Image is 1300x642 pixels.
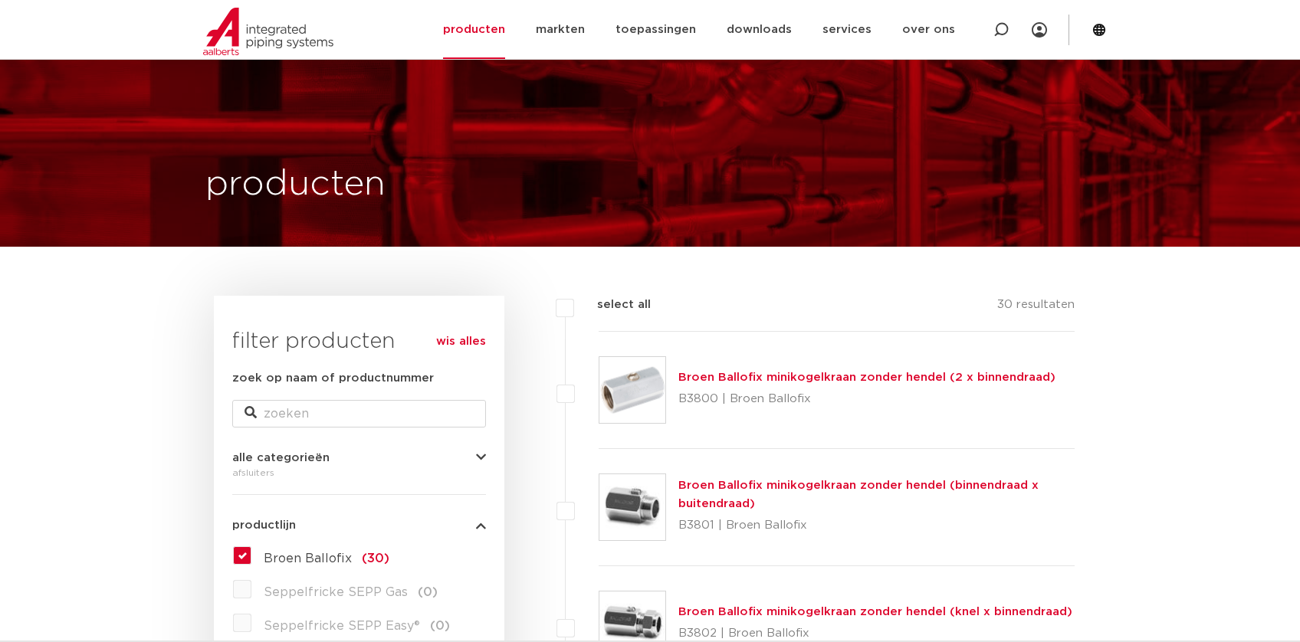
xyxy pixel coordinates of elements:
[678,606,1072,617] a: Broen Ballofix minikogelkraan zonder hendel (knel x binnendraad)
[430,620,450,632] span: (0)
[678,513,1075,538] p: B3801 | Broen Ballofix
[232,400,486,427] input: zoeken
[205,160,386,209] h1: producten
[232,452,330,463] span: alle categorieën
[232,463,486,482] div: afsluiters
[264,586,408,598] span: Seppelfricke SEPP Gas
[232,452,486,463] button: alle categorieën
[678,387,1055,411] p: B3800 | Broen Ballofix
[436,332,486,351] a: wis alles
[232,519,486,531] button: productlijn
[232,326,486,357] h3: filter producten
[997,296,1075,319] p: 30 resultaten
[599,474,665,540] img: Thumbnail for Broen Ballofix minikogelkraan zonder hendel (binnendraad x buitendraad)
[362,552,389,565] span: (30)
[264,552,352,565] span: Broen Ballofix
[678,372,1055,383] a: Broen Ballofix minikogelkraan zonder hendel (2 x binnendraad)
[574,296,651,314] label: select all
[232,369,434,388] label: zoek op naam of productnummer
[418,586,438,598] span: (0)
[232,519,296,531] span: productlijn
[599,357,665,423] img: Thumbnail for Broen Ballofix minikogelkraan zonder hendel (2 x binnendraad)
[264,620,420,632] span: Seppelfricke SEPP Easy®
[678,480,1039,509] a: Broen Ballofix minikogelkraan zonder hendel (binnendraad x buitendraad)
